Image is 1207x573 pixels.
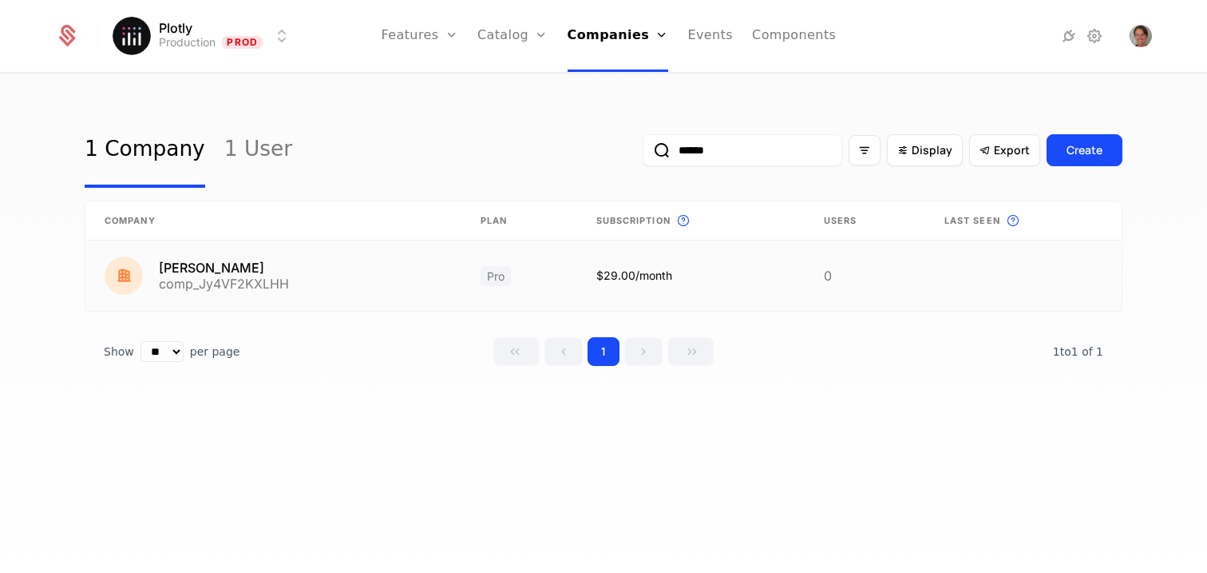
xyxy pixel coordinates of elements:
th: Users [805,201,925,241]
button: Go to next page [624,337,663,366]
div: Page navigation [493,337,714,366]
button: Go to first page [493,337,540,366]
div: Table pagination [85,337,1122,366]
button: Go to last page [667,337,714,366]
span: Last seen [944,214,1000,228]
th: Company [85,201,461,241]
button: Create [1047,134,1122,166]
span: Prod [222,36,263,49]
div: Production [159,34,216,50]
span: 1 to 1 of [1053,345,1096,358]
button: Filter options [849,135,881,165]
button: Display [887,134,963,166]
div: Create [1067,142,1102,158]
img: Plotly [113,17,151,55]
span: Display [912,142,952,158]
th: Plan [461,201,577,241]
span: Show [104,344,134,360]
a: 1 Company [85,113,205,188]
button: Go to page 1 [588,337,619,366]
span: Plotly [159,22,192,34]
a: Settings [1085,26,1104,46]
a: Integrations [1059,26,1078,46]
button: Export [969,134,1040,166]
img: Robert Claus [1130,25,1152,47]
button: Open user button [1130,25,1152,47]
span: 1 [1053,345,1103,358]
button: Select environment [117,18,291,54]
button: Go to previous page [544,337,583,366]
span: per page [190,344,240,360]
select: Select page size [140,341,184,362]
span: Subscription [596,214,671,228]
span: Export [994,142,1030,158]
a: 1 User [224,113,292,188]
